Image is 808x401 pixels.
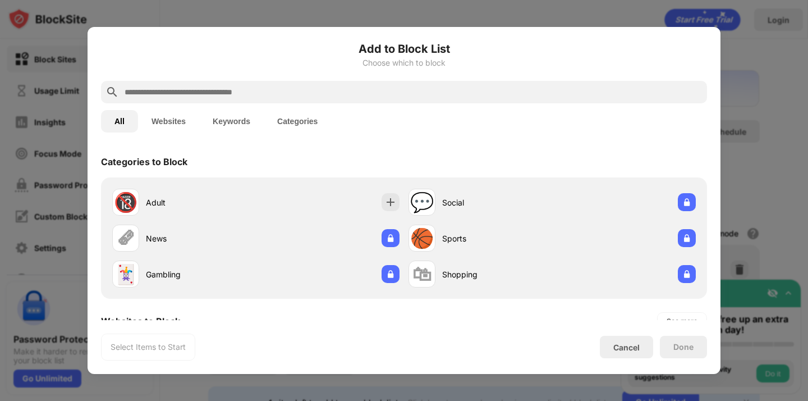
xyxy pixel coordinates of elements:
[442,197,552,208] div: Social
[116,227,135,250] div: 🗞
[410,227,434,250] div: 🏀
[111,341,186,353] div: Select Items to Start
[442,268,552,280] div: Shopping
[114,263,137,286] div: 🃏
[146,197,256,208] div: Adult
[673,343,694,352] div: Done
[667,316,697,327] div: See more
[442,233,552,244] div: Sports
[613,343,640,352] div: Cancel
[146,233,256,244] div: News
[114,191,137,214] div: 🔞
[412,263,431,286] div: 🛍
[101,40,707,57] h6: Add to Block List
[146,268,256,280] div: Gambling
[101,316,180,327] div: Websites to Block
[105,85,119,99] img: search.svg
[101,156,187,167] div: Categories to Block
[138,110,199,133] button: Websites
[101,110,138,133] button: All
[264,110,331,133] button: Categories
[101,58,707,67] div: Choose which to block
[410,191,434,214] div: 💬
[199,110,264,133] button: Keywords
